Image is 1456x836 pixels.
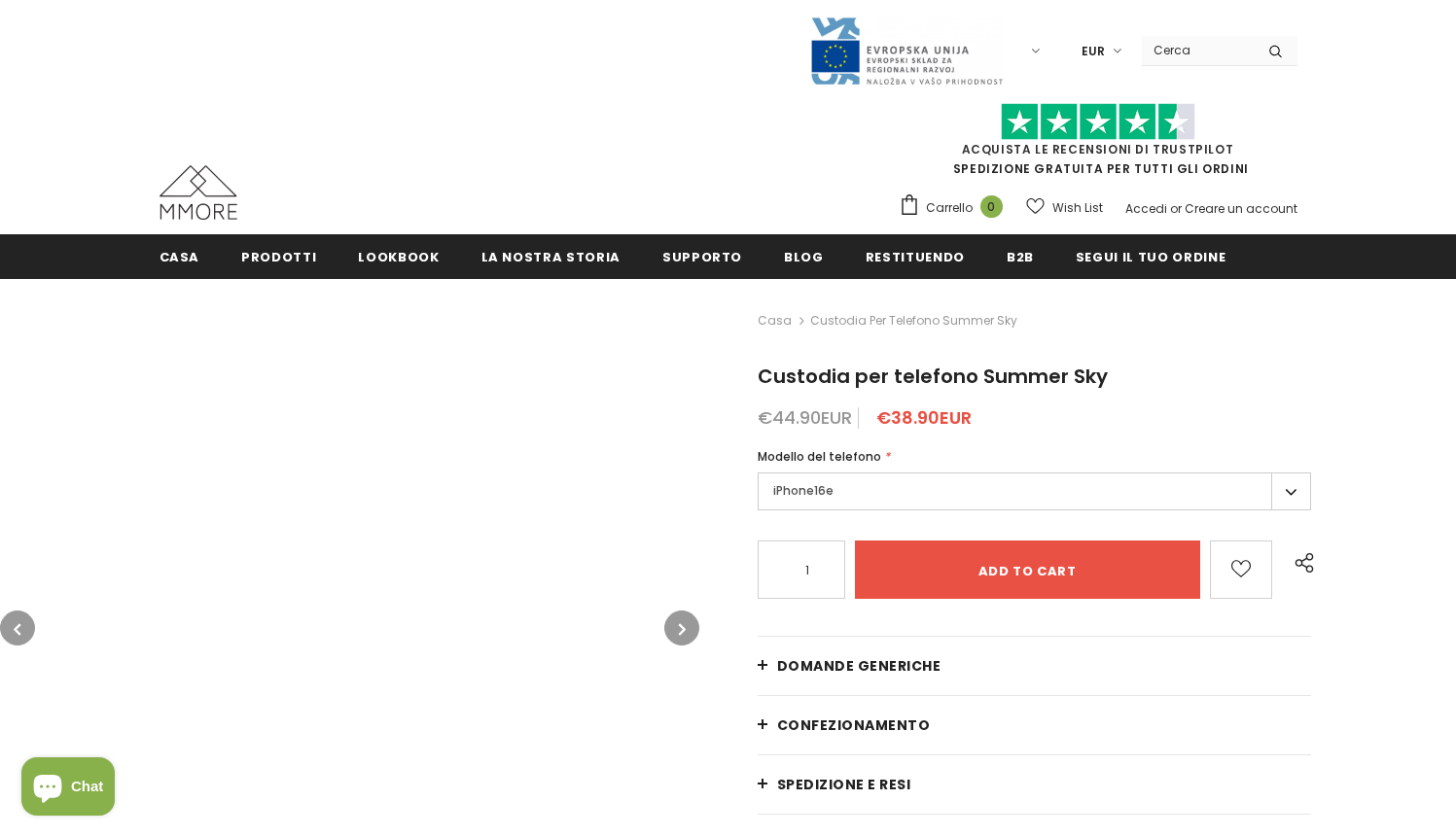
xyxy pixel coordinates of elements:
label: iPhone16e [758,472,1312,510]
span: La nostra storia [481,248,621,266]
a: Creare un account [1185,200,1297,217]
span: Carrello [926,198,973,218]
span: Casa [160,248,200,266]
span: EUR [1082,42,1105,61]
span: or [1170,200,1182,217]
a: Spedizione e resi [758,755,1312,814]
a: Restituendo [866,234,965,278]
span: Restituendo [866,248,965,266]
a: Segui il tuo ordine [1076,234,1225,278]
span: SPEDIZIONE GRATUITA PER TUTTI GLI ORDINI [899,112,1297,177]
a: Javni Razpis [809,42,1004,58]
img: Javni Razpis [809,16,1004,87]
a: Wish List [1026,191,1103,225]
span: Custodia per telefono Summer Sky [758,363,1108,390]
span: €38.90EUR [876,405,972,430]
a: Domande generiche [758,637,1312,695]
span: supporto [662,248,742,266]
inbox-online-store-chat: Shopify online store chat [16,757,121,820]
a: Accedi [1125,200,1167,217]
span: 0 [980,195,1003,218]
span: Segui il tuo ordine [1076,248,1225,266]
a: CONFEZIONAMENTO [758,696,1312,754]
span: Blog [784,248,824,266]
a: B2B [1007,234,1034,278]
a: La nostra storia [481,234,621,278]
input: Add to cart [855,540,1200,599]
a: Lookbook [358,234,439,278]
span: Modello del telefono [758,448,881,465]
span: B2B [1007,248,1034,266]
a: Casa [160,234,200,278]
img: Casi MMORE [160,165,237,220]
span: €44.90EUR [758,405,852,430]
span: CONFEZIONAMENTO [777,715,931,735]
a: Carrello 0 [899,193,1012,223]
span: Lookbook [358,248,439,266]
span: Spedizione e resi [777,775,911,794]
span: Prodotti [241,248,316,266]
img: Fidati di Pilot Stars [1001,103,1195,141]
span: Wish List [1052,198,1103,218]
span: Domande generiche [777,656,941,676]
a: Casa [758,309,792,332]
a: supporto [662,234,742,278]
a: Prodotti [241,234,316,278]
input: Search Site [1142,36,1254,64]
a: Blog [784,234,824,278]
a: Acquista le recensioni di TrustPilot [962,141,1234,157]
span: Custodia per telefono Summer Sky [810,309,1017,332]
